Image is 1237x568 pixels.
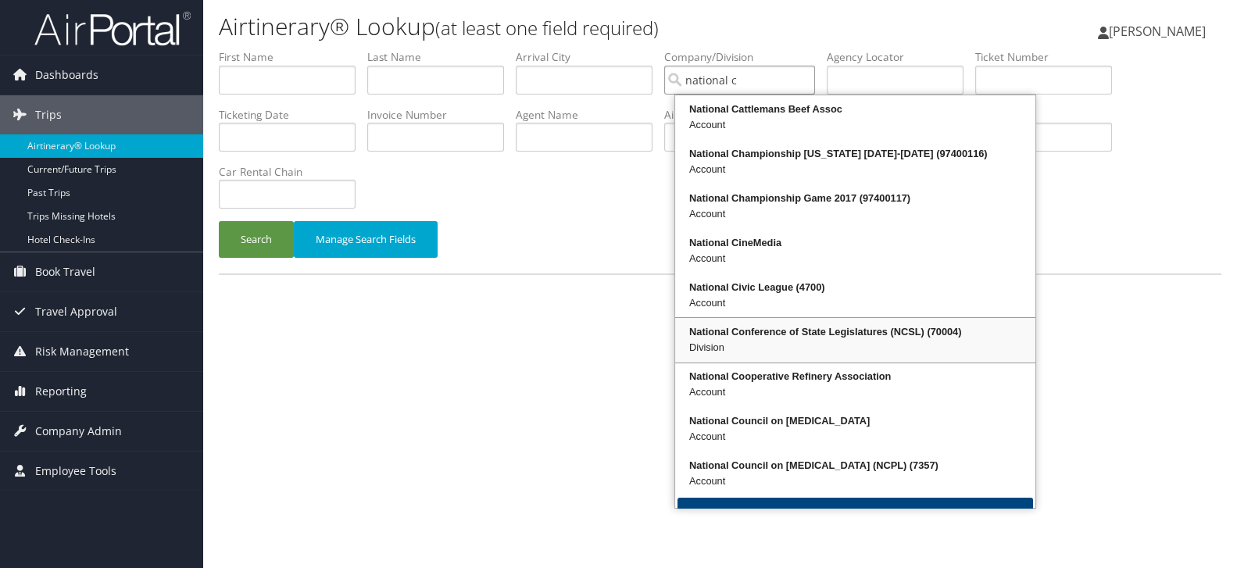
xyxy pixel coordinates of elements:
[35,452,116,491] span: Employee Tools
[367,49,516,65] label: Last Name
[677,117,1033,133] div: Account
[677,280,1033,295] div: National Civic League (4700)
[677,191,1033,206] div: National Championship Game 2017 (97400117)
[219,49,367,65] label: First Name
[664,107,813,123] label: Air Confirmation
[35,55,98,95] span: Dashboards
[827,49,975,65] label: Agency Locator
[1098,8,1221,55] a: [PERSON_NAME]
[35,252,95,291] span: Book Travel
[516,107,664,123] label: Agent Name
[677,369,1033,384] div: National Cooperative Refinery Association
[35,95,62,134] span: Trips
[435,15,659,41] small: (at least one field required)
[677,251,1033,266] div: Account
[1109,23,1206,40] span: [PERSON_NAME]
[961,107,1124,123] label: Airline
[677,295,1033,311] div: Account
[294,221,438,258] button: Manage Search Fields
[677,429,1033,445] div: Account
[677,324,1033,340] div: National Conference of State Legislatures (NCSL) (70004)
[219,221,294,258] button: Search
[35,412,122,451] span: Company Admin
[35,292,117,331] span: Travel Approval
[677,413,1033,429] div: National Council on [MEDICAL_DATA]
[219,107,367,123] label: Ticketing Date
[975,49,1124,65] label: Ticket Number
[677,498,1033,538] button: More Results
[677,162,1033,177] div: Account
[35,332,129,371] span: Risk Management
[35,372,87,411] span: Reporting
[516,49,664,65] label: Arrival City
[664,49,827,65] label: Company/Division
[677,235,1033,251] div: National CineMedia
[677,340,1033,355] div: Division
[677,458,1033,473] div: National Council on [MEDICAL_DATA] (NCPL) (7357)
[677,146,1033,162] div: National Championship [US_STATE] [DATE]-[DATE] (97400116)
[34,10,191,47] img: airportal-logo.png
[677,473,1033,489] div: Account
[367,107,516,123] label: Invoice Number
[677,384,1033,400] div: Account
[677,206,1033,222] div: Account
[219,10,887,43] h1: Airtinerary® Lookup
[219,164,367,180] label: Car Rental Chain
[677,102,1033,117] div: National Cattlemans Beef Assoc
